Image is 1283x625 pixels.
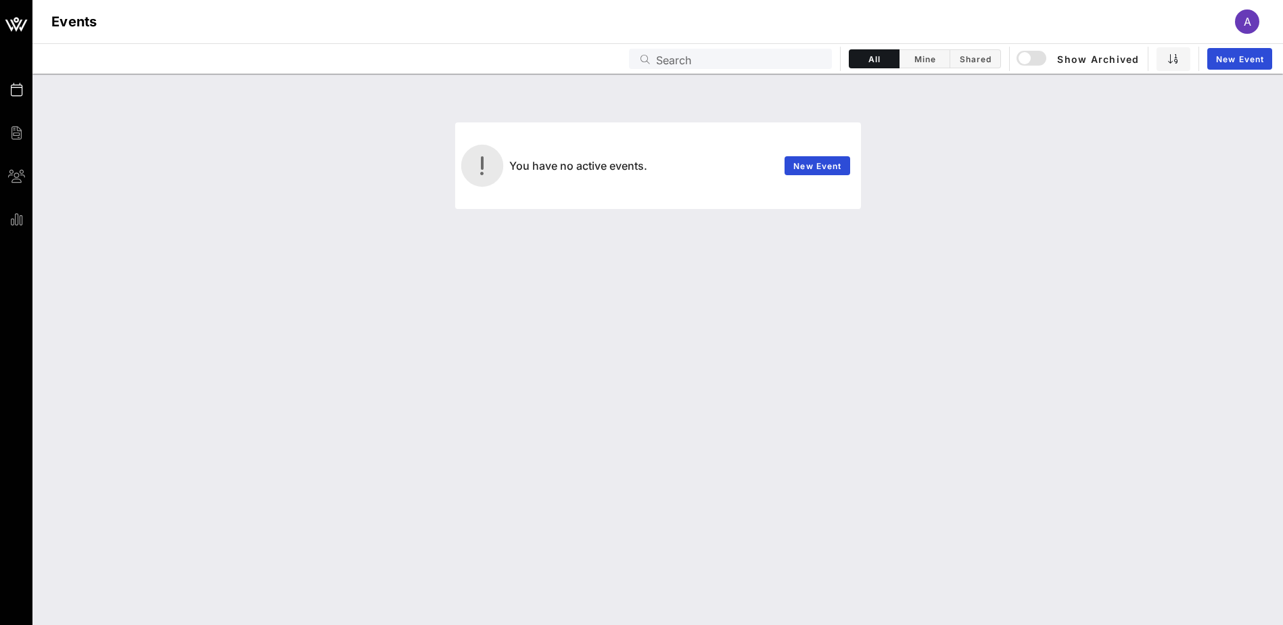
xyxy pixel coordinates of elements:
button: Shared [950,49,1001,68]
h1: Events [51,11,97,32]
span: New Event [793,161,841,171]
span: Show Archived [1019,51,1139,67]
span: All [858,54,891,64]
span: New Event [1215,54,1264,64]
a: New Event [1207,48,1272,70]
span: A [1244,15,1251,28]
span: Mine [908,54,941,64]
button: Show Archived [1018,47,1140,71]
a: New Event [785,156,850,175]
div: A [1235,9,1259,34]
button: Mine [900,49,950,68]
span: You have no active events. [509,159,647,172]
span: Shared [958,54,992,64]
button: All [849,49,900,68]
